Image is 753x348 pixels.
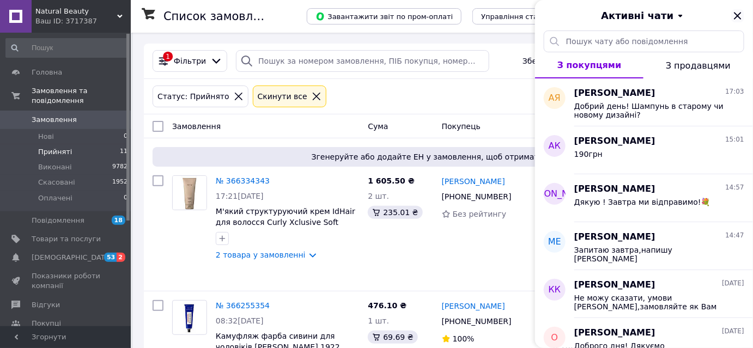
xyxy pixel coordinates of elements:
button: Закрити [731,9,744,22]
span: [PERSON_NAME] [574,327,655,339]
span: Товари та послуги [32,234,101,244]
input: Пошук [5,38,129,58]
span: 476.10 ₴ [368,301,406,310]
span: Cума [368,122,388,131]
span: Замовлення та повідомлення [32,86,131,106]
button: КК[PERSON_NAME][DATE]Не можу сказати, умови [PERSON_NAME],замовляйте як Вам зручно [535,270,753,318]
span: 14:57 [725,183,744,192]
input: Пошук за номером замовлення, ПІБ покупця, номером телефону, Email, номером накладної [236,50,489,72]
span: Замовлення [32,115,77,125]
button: АЯ[PERSON_NAME]17:03Добрий день! Шампунь в старому чи новому дизайні? [535,78,753,126]
span: Активні чати [601,9,673,23]
span: З продавцями [666,60,731,71]
span: [DATE] [722,279,744,288]
div: [PHONE_NUMBER] [440,189,514,204]
button: З покупцями [535,52,643,78]
span: [PERSON_NAME] [574,135,655,148]
button: АК[PERSON_NAME]15:01190грн [535,126,753,174]
div: [PHONE_NUMBER] [440,314,514,329]
span: [PERSON_NAME] [574,279,655,291]
span: [PERSON_NAME] [574,183,655,196]
span: Скасовані [38,178,75,187]
span: Головна [32,68,62,77]
span: 2 [117,253,125,262]
a: № 366334343 [216,176,270,185]
span: Без рейтингу [453,210,507,218]
a: № 366255354 [216,301,270,310]
a: [PERSON_NAME] [442,301,505,312]
span: 100% [453,334,475,343]
span: Natural Beauty [35,7,117,16]
span: Завантажити звіт по пром-оплаті [315,11,453,21]
span: Оплачені [38,193,72,203]
span: АК [549,140,561,152]
span: З покупцями [557,60,622,70]
button: Управління статусами [472,8,573,25]
a: М'який структуруючий крем IdHair для волосся Curly Xclusive Soft Definition Cream 200 мл [216,207,355,237]
span: 0 [124,132,127,142]
span: 14:47 [725,231,744,240]
span: 11 [120,147,127,157]
span: [PERSON_NAME] [574,231,655,243]
span: Відгуки [32,300,60,310]
span: Фільтри [174,56,206,66]
a: [PERSON_NAME] [442,176,505,187]
div: Cкинути все [256,90,309,102]
span: Добрий день! Шампунь в старому чи новому дизайні? [574,102,729,119]
span: Виконані [38,162,72,172]
span: КК [549,284,561,296]
h1: Список замовлень [163,10,274,23]
span: 15:01 [725,135,744,144]
span: 0 [124,193,127,203]
span: Показники роботи компанії [32,271,101,291]
button: З продавцями [643,52,753,78]
a: 2 товара у замовленні [216,251,306,259]
button: Активні чати [566,9,722,23]
a: Фото товару [172,175,207,210]
span: 17:03 [725,87,744,96]
span: 1 605.50 ₴ [368,176,415,185]
span: Покупці [32,319,61,328]
button: Завантажити звіт по пром-оплаті [307,8,461,25]
div: 69.69 ₴ [368,331,417,344]
span: Запитаю завтра,напишу [PERSON_NAME] [574,246,729,263]
span: Збережені фільтри: [523,56,602,66]
span: Дякую ! Завтра ми відправимо!💐 [574,198,711,206]
span: Управління статусами [481,13,564,21]
span: Нові [38,132,54,142]
span: [PERSON_NAME] [519,188,591,200]
span: Прийняті [38,147,72,157]
span: Не можу сказати, умови [PERSON_NAME],замовляйте як Вам зручно [574,294,729,311]
img: Фото товару [183,301,196,334]
a: Фото товару [172,300,207,335]
span: 17:21[DATE] [216,192,264,200]
span: Повідомлення [32,216,84,225]
span: [PERSON_NAME] [574,87,655,100]
span: 1 шт. [368,316,389,325]
span: 18 [112,216,125,225]
span: МЕ [548,236,561,248]
span: [DATE] [722,327,744,336]
div: Статус: Прийнято [155,90,232,102]
span: 1952 [112,178,127,187]
span: О [551,332,558,344]
span: 53 [104,253,117,262]
span: Покупець [442,122,481,131]
button: [PERSON_NAME][PERSON_NAME]14:57Дякую ! Завтра ми відправимо!💐 [535,174,753,222]
span: 08:32[DATE] [216,316,264,325]
div: 235.01 ₴ [368,206,422,219]
input: Пошук чату або повідомлення [544,30,744,52]
button: МЕ[PERSON_NAME]14:47Запитаю завтра,напишу [PERSON_NAME] [535,222,753,270]
img: Фото товару [173,176,207,210]
div: Ваш ID: 3717387 [35,16,131,26]
span: 9782 [112,162,127,172]
span: Замовлення [172,122,221,131]
span: [DEMOGRAPHIC_DATA] [32,253,112,262]
span: 190грн [574,150,603,158]
span: АЯ [549,92,561,105]
span: Згенеруйте або додайте ЕН у замовлення, щоб отримати оплату [157,151,729,162]
span: 2 шт. [368,192,389,200]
